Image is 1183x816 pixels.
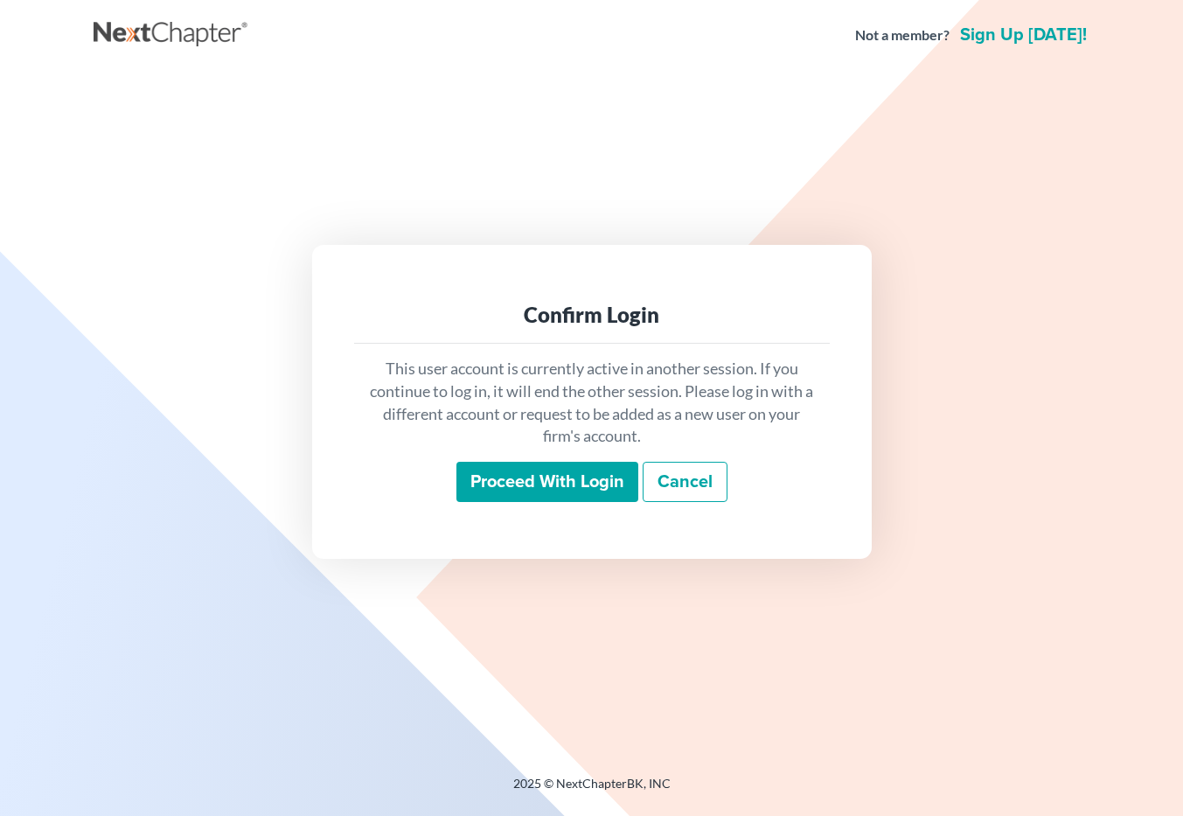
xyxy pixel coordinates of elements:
[368,358,816,448] p: This user account is currently active in another session. If you continue to log in, it will end ...
[643,462,727,502] a: Cancel
[94,775,1090,806] div: 2025 © NextChapterBK, INC
[855,25,950,45] strong: Not a member?
[456,462,638,502] input: Proceed with login
[957,26,1090,44] a: Sign up [DATE]!
[368,301,816,329] div: Confirm Login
